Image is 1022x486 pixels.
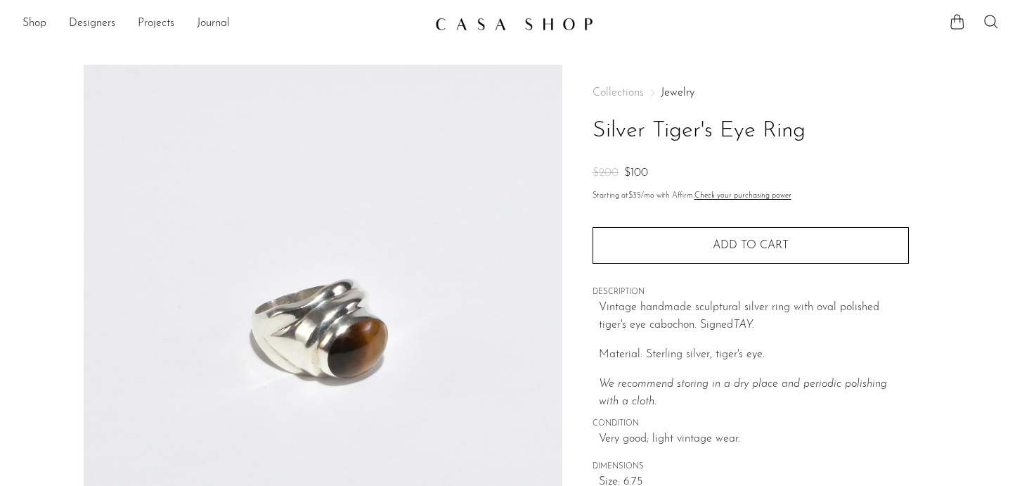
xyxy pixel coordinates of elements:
p: Starting at /mo with Affirm. [593,190,909,203]
nav: Breadcrumbs [593,87,909,98]
span: $200 [593,167,619,179]
h1: Silver Tiger's Eye Ring [593,113,909,149]
p: Vintage handmade sculptural silver ring with oval polished tiger's eye cabochon. Signed [599,299,909,335]
a: Shop [22,15,46,33]
em: TAY. [733,319,754,331]
span: $100 [624,167,648,179]
p: Material: Sterling silver, tiger's eye. [599,346,909,364]
span: Very good; light vintage wear. [599,430,909,449]
span: DESCRIPTION [593,286,909,299]
span: $35 [628,192,641,200]
button: Add to cart [593,227,909,264]
a: Journal [197,15,230,33]
a: Designers [69,15,115,33]
span: DIMENSIONS [593,461,909,473]
a: Projects [138,15,174,33]
nav: Desktop navigation [22,12,424,36]
a: Jewelry [661,87,694,98]
i: We recommend storing in a dry place and periodic polishing with a cloth. [599,378,887,408]
a: Check your purchasing power - Learn more about Affirm Financing (opens in modal) [694,192,791,200]
span: Collections [593,87,644,98]
span: Add to cart [713,239,789,252]
span: CONDITION [593,418,909,430]
ul: NEW HEADER MENU [22,12,424,36]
